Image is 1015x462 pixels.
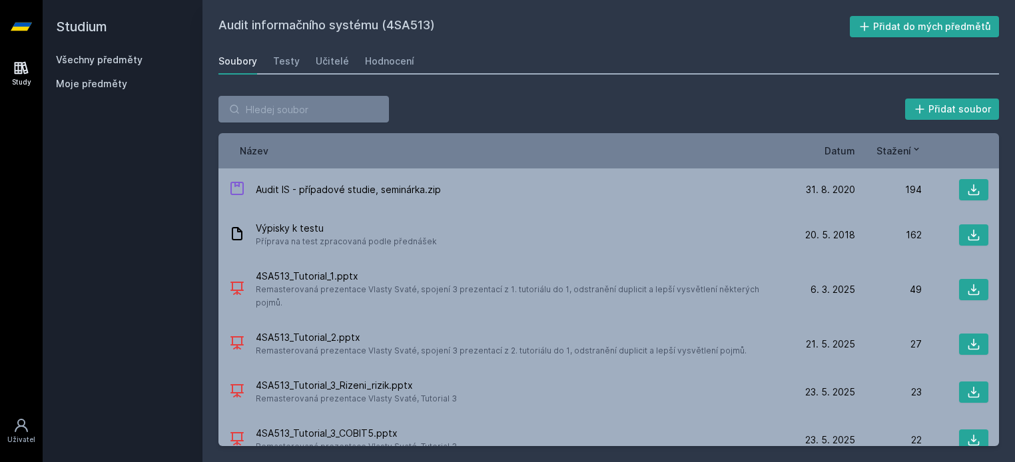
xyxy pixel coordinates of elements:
[229,180,245,200] div: ZIP
[850,16,1000,37] button: Přidat do mých předmětů
[256,183,441,196] span: Audit IS - případové studie, seminárka.zip
[7,435,35,445] div: Uživatel
[256,344,747,357] span: Remasterovaná prezentace Vlasty Svaté, spojení 3 prezentací z 2. tutoriálu do 1, odstranění dupli...
[905,99,1000,120] button: Přidat soubor
[811,283,855,296] span: 6. 3. 2025
[316,55,349,68] div: Učitelé
[855,228,922,242] div: 162
[365,48,414,75] a: Hodnocení
[855,385,922,399] div: 23
[229,335,245,354] div: PPTX
[256,379,457,392] span: 4SA513_Tutorial_3_Rizeni_rizik.pptx
[273,48,300,75] a: Testy
[56,54,143,65] a: Všechny předměty
[229,431,245,450] div: PPTX
[218,48,257,75] a: Soubory
[218,55,257,68] div: Soubory
[806,183,855,196] span: 31. 8. 2020
[256,331,747,344] span: 4SA513_Tutorial_2.pptx
[256,222,437,235] span: Výpisky k testu
[365,55,414,68] div: Hodnocení
[218,96,389,122] input: Hledej soubor
[805,433,855,447] span: 23. 5. 2025
[218,16,850,37] h2: Audit informačního systému (4SA513)
[805,385,855,399] span: 23. 5. 2025
[825,144,855,158] button: Datum
[56,77,127,91] span: Moje předměty
[256,283,783,310] span: Remasterovaná prezentace Vlasty Svaté, spojení 3 prezentací z 1. tutoriálu do 1, odstranění dupli...
[806,338,855,351] span: 21. 5. 2025
[3,53,40,94] a: Study
[256,440,457,453] span: Remasterovaná prezentace Vlasty Svaté, Tutorial 3
[855,283,922,296] div: 49
[876,144,922,158] button: Stažení
[256,235,437,248] span: Příprava na test zpracovaná podle přednášek
[316,48,349,75] a: Učitelé
[273,55,300,68] div: Testy
[229,280,245,300] div: PPTX
[876,144,911,158] span: Stažení
[256,392,457,405] span: Remasterovaná prezentace Vlasty Svaté, Tutorial 3
[805,228,855,242] span: 20. 5. 2018
[256,270,783,283] span: 4SA513_Tutorial_1.pptx
[240,144,268,158] button: Název
[229,383,245,402] div: PPTX
[12,77,31,87] div: Study
[855,183,922,196] div: 194
[855,433,922,447] div: 22
[855,338,922,351] div: 27
[256,427,457,440] span: 4SA513_Tutorial_3_COBIT5.pptx
[3,411,40,451] a: Uživatel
